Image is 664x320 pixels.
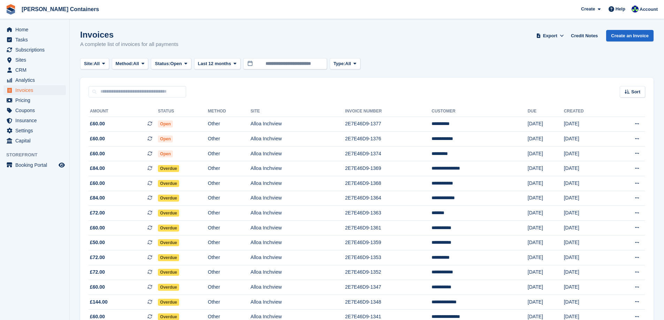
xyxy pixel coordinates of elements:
[84,60,94,67] span: Site:
[330,58,360,70] button: Type: All
[564,176,611,191] td: [DATE]
[564,161,611,176] td: [DATE]
[345,250,432,265] td: 2E7E46D9-1353
[3,35,66,45] a: menu
[251,132,345,147] td: Alloa Inchview
[3,126,66,135] a: menu
[90,120,105,127] span: £60.00
[606,30,654,41] a: Create an Invoice
[568,30,601,41] a: Credit Notes
[3,106,66,115] a: menu
[158,254,179,261] span: Overdue
[251,280,345,295] td: Alloa Inchview
[90,298,108,306] span: £144.00
[345,161,432,176] td: 2E7E46D9-1369
[3,116,66,125] a: menu
[345,265,432,280] td: 2E7E46D9-1352
[155,60,170,67] span: Status:
[3,55,66,65] a: menu
[15,126,57,135] span: Settings
[3,45,66,55] a: menu
[564,280,611,295] td: [DATE]
[90,239,105,246] span: £50.00
[345,295,432,310] td: 2E7E46D9-1348
[345,280,432,295] td: 2E7E46D9-1347
[631,88,640,95] span: Sort
[208,117,251,132] td: Other
[251,146,345,161] td: Alloa Inchview
[632,6,639,13] img: Audra Whitelaw
[112,58,148,70] button: Method: All
[334,60,345,67] span: Type:
[528,206,564,221] td: [DATE]
[543,32,557,39] span: Export
[15,25,57,34] span: Home
[80,58,109,70] button: Site: All
[90,180,105,187] span: £60.00
[564,295,611,310] td: [DATE]
[528,117,564,132] td: [DATE]
[15,95,57,105] span: Pricing
[3,85,66,95] a: menu
[528,220,564,235] td: [DATE]
[564,146,611,161] td: [DATE]
[158,269,179,276] span: Overdue
[564,206,611,221] td: [DATE]
[80,30,178,39] h1: Invoices
[251,295,345,310] td: Alloa Inchview
[345,191,432,206] td: 2E7E46D9-1364
[345,176,432,191] td: 2E7E46D9-1368
[251,206,345,221] td: Alloa Inchview
[528,161,564,176] td: [DATE]
[208,250,251,265] td: Other
[616,6,625,13] span: Help
[528,280,564,295] td: [DATE]
[158,135,173,142] span: Open
[15,75,57,85] span: Analytics
[90,209,105,217] span: £72.00
[345,220,432,235] td: 2E7E46D9-1361
[19,3,102,15] a: [PERSON_NAME] Containers
[208,235,251,250] td: Other
[170,60,182,67] span: Open
[251,250,345,265] td: Alloa Inchview
[158,180,179,187] span: Overdue
[80,40,178,48] p: A complete list of invoices for all payments
[158,239,179,246] span: Overdue
[345,132,432,147] td: 2E7E46D9-1376
[564,106,611,117] th: Created
[251,161,345,176] td: Alloa Inchview
[528,191,564,206] td: [DATE]
[581,6,595,13] span: Create
[15,85,57,95] span: Invoices
[208,132,251,147] td: Other
[90,268,105,276] span: £72.00
[251,265,345,280] td: Alloa Inchview
[158,210,179,217] span: Overdue
[208,220,251,235] td: Other
[208,106,251,117] th: Method
[15,106,57,115] span: Coupons
[198,60,231,67] span: Last 12 months
[89,106,158,117] th: Amount
[158,299,179,306] span: Overdue
[158,225,179,232] span: Overdue
[564,235,611,250] td: [DATE]
[432,106,528,117] th: Customer
[151,58,191,70] button: Status: Open
[158,165,179,172] span: Overdue
[90,165,105,172] span: £84.00
[528,250,564,265] td: [DATE]
[345,235,432,250] td: 2E7E46D9-1359
[208,161,251,176] td: Other
[15,116,57,125] span: Insurance
[133,60,139,67] span: All
[345,106,432,117] th: Invoice Number
[251,106,345,117] th: Site
[251,176,345,191] td: Alloa Inchview
[15,136,57,146] span: Capital
[251,220,345,235] td: Alloa Inchview
[208,206,251,221] td: Other
[6,4,16,15] img: stora-icon-8386f47178a22dfd0bd8f6a31ec36ba5ce8667c1dd55bd0f319d3a0aa187defe.svg
[3,136,66,146] a: menu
